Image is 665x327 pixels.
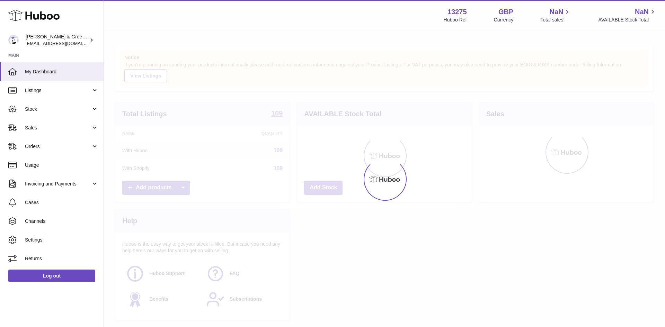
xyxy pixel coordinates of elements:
div: Currency [494,17,514,23]
a: Log out [8,270,95,282]
img: internalAdmin-13275@internal.huboo.com [8,35,19,45]
span: Stock [25,106,91,112]
span: Usage [25,162,98,169]
span: Cases [25,199,98,206]
span: Total sales [540,17,571,23]
span: Invoicing and Payments [25,181,91,187]
strong: GBP [498,7,513,17]
strong: 13275 [447,7,467,17]
span: Returns [25,255,98,262]
span: AVAILABLE Stock Total [598,17,657,23]
a: NaN Total sales [540,7,571,23]
span: Orders [25,143,91,150]
div: Huboo Ref [444,17,467,23]
span: Sales [25,125,91,131]
span: [EMAIL_ADDRESS][DOMAIN_NAME] [26,40,102,46]
span: Settings [25,237,98,243]
div: [PERSON_NAME] & Green Ltd [26,34,88,47]
span: Listings [25,87,91,94]
span: Channels [25,218,98,225]
span: NaN [549,7,563,17]
span: NaN [635,7,649,17]
a: NaN AVAILABLE Stock Total [598,7,657,23]
span: My Dashboard [25,69,98,75]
